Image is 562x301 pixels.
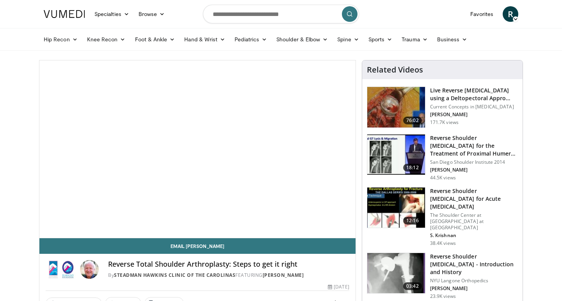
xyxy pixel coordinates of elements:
p: NYU Langone Orthopedics [430,278,518,284]
a: Hand & Wrist [180,32,230,47]
a: Email [PERSON_NAME] [39,238,356,254]
img: Avatar [80,260,99,279]
p: [PERSON_NAME] [430,167,518,173]
a: [PERSON_NAME] [263,272,304,278]
span: 03:42 [403,282,422,290]
a: Specialties [90,6,134,22]
a: Spine [333,32,363,47]
span: 12:16 [403,217,422,225]
a: Shoulder & Elbow [272,32,333,47]
a: 03:42 Reverse Shoulder [MEDICAL_DATA] - Introduction and History NYU Langone Orthopedics [PERSON_... [367,253,518,299]
a: Favorites [466,6,498,22]
h3: Live Reverse [MEDICAL_DATA] using a Deltopectoral Appro… [430,87,518,102]
a: Steadman Hawkins Clinic of the Carolinas [114,272,235,278]
a: 12:16 Reverse Shoulder [MEDICAL_DATA] for Acute [MEDICAL_DATA] The Shoulder Center at [GEOGRAPHIC... [367,187,518,246]
p: S. Krishnan [430,232,518,239]
p: 171.7K views [430,119,459,126]
a: Hip Recon [39,32,82,47]
div: [DATE] [328,283,349,290]
h4: Related Videos [367,65,423,74]
p: Current Concepts in [MEDICAL_DATA] [430,104,518,110]
h3: Reverse Shoulder [MEDICAL_DATA] for Acute [MEDICAL_DATA] [430,187,518,211]
a: Foot & Ankle [130,32,180,47]
img: 684033_3.png.150x105_q85_crop-smart_upscale.jpg [367,87,425,127]
a: Knee Recon [82,32,130,47]
video-js: Video Player [39,60,356,238]
span: 18:12 [403,164,422,172]
p: [PERSON_NAME] [430,112,518,118]
a: 18:12 Reverse Shoulder [MEDICAL_DATA] for the Treatment of Proximal Humeral … San Diego Shoulder ... [367,134,518,181]
a: R [503,6,518,22]
div: By FEATURING [108,272,349,279]
a: 76:02 Live Reverse [MEDICAL_DATA] using a Deltopectoral Appro… Current Concepts in [MEDICAL_DATA]... [367,87,518,128]
img: VuMedi Logo [44,10,85,18]
a: Pediatrics [230,32,272,47]
p: 38.4K views [430,240,456,246]
p: 44.5K views [430,175,456,181]
p: San Diego Shoulder Institute 2014 [430,159,518,165]
h3: Reverse Shoulder [MEDICAL_DATA] for the Treatment of Proximal Humeral … [430,134,518,158]
img: zucker_4.png.150x105_q85_crop-smart_upscale.jpg [367,253,425,294]
img: Q2xRg7exoPLTwO8X4xMDoxOjA4MTsiGN.150x105_q85_crop-smart_upscale.jpg [367,135,425,175]
p: 23.9K views [430,293,456,299]
input: Search topics, interventions [203,5,359,23]
span: 76:02 [403,117,422,124]
a: Trauma [397,32,432,47]
h3: Reverse Shoulder [MEDICAL_DATA] - Introduction and History [430,253,518,276]
p: [PERSON_NAME] [430,285,518,292]
img: Steadman Hawkins Clinic of the Carolinas [46,260,77,279]
h4: Reverse Total Shoulder Arthroplasty: Steps to get it right [108,260,349,269]
img: butch_reverse_arthroplasty_3.png.150x105_q85_crop-smart_upscale.jpg [367,188,425,228]
p: The Shoulder Center at [GEOGRAPHIC_DATA] at [GEOGRAPHIC_DATA] [430,212,518,231]
a: Business [432,32,472,47]
a: Sports [364,32,397,47]
a: Browse [134,6,170,22]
